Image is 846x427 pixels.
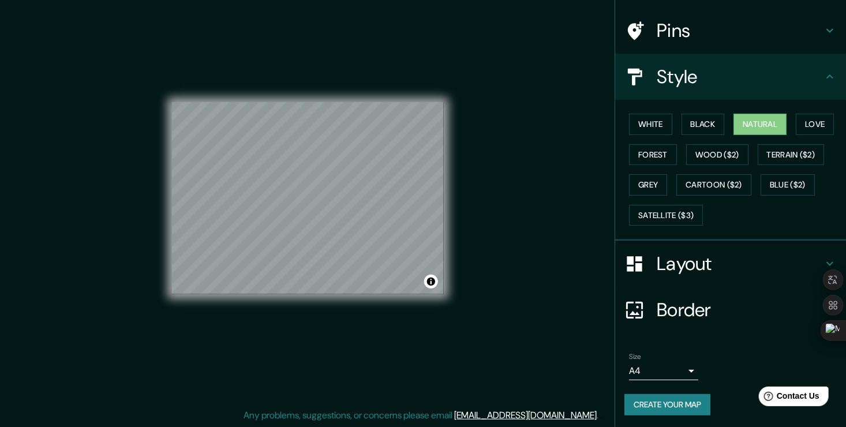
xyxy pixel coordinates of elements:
[624,394,710,415] button: Create your map
[600,409,602,422] div: .
[615,54,846,100] div: Style
[733,114,787,135] button: Natural
[454,409,597,421] a: [EMAIL_ADDRESS][DOMAIN_NAME]
[615,287,846,333] div: Border
[796,114,834,135] button: Love
[629,362,698,380] div: A4
[676,174,751,196] button: Cartoon ($2)
[657,65,823,88] h4: Style
[629,174,667,196] button: Grey
[682,114,725,135] button: Black
[629,352,641,362] label: Size
[657,19,823,42] h4: Pins
[629,144,677,166] button: Forest
[598,409,600,422] div: .
[615,8,846,54] div: Pins
[244,409,598,422] p: Any problems, suggestions, or concerns please email .
[743,382,833,414] iframe: Help widget launcher
[629,114,672,135] button: White
[424,275,438,289] button: Toggle attribution
[758,144,825,166] button: Terrain ($2)
[629,205,703,226] button: Satellite ($3)
[172,102,444,294] canvas: Map
[761,174,815,196] button: Blue ($2)
[657,298,823,321] h4: Border
[657,252,823,275] h4: Layout
[615,241,846,287] div: Layout
[686,144,748,166] button: Wood ($2)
